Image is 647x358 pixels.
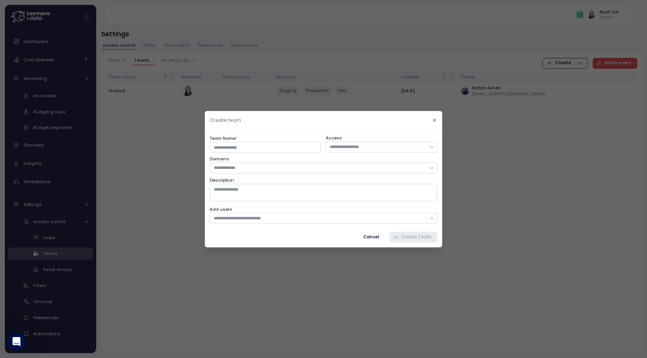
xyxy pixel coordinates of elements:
[15,16,87,24] img: logo
[210,135,238,142] label: Team Name
[100,252,125,257] span: Messages
[401,232,431,242] span: Create Team
[326,135,437,142] label: Access
[7,333,25,351] iframe: Intercom live chat
[210,156,437,163] label: Domains
[15,53,135,66] p: Hi Nurit 👋
[102,12,117,27] img: Profile image for Dev
[7,88,142,108] div: Send us a message
[15,94,125,102] div: Send us a message
[210,117,241,122] h2: Create team
[357,231,385,242] button: Cancel
[129,12,142,25] div: Close
[210,206,437,213] label: Add users
[389,231,437,242] button: Create Team
[15,66,135,78] p: How can we help?
[363,232,379,242] span: Cancel
[75,233,150,263] button: Messages
[29,252,46,257] span: Home
[210,177,234,184] label: Description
